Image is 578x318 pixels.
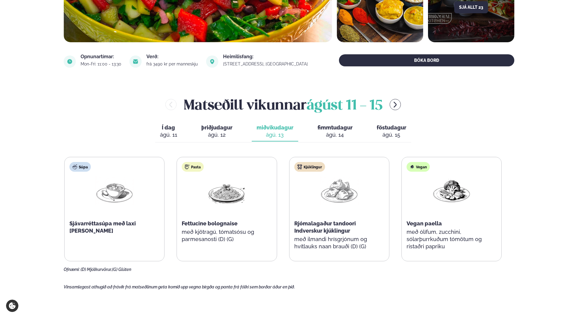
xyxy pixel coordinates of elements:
[64,285,295,289] span: Vinsamlegast athugið að frávik frá matseðlinum geta komið upp vegna birgða og panta frá fólki sem...
[410,164,414,169] img: Vegan.svg
[165,99,177,110] button: menu-btn-left
[6,300,18,312] a: Cookie settings
[146,54,199,59] div: Verð:
[320,176,359,205] img: Chicken-thighs.png
[223,60,309,68] a: link
[390,99,401,110] button: menu-btn-right
[155,122,182,142] button: Í dag ágú. 11
[160,124,177,131] span: Í dag
[182,162,204,172] div: Pasta
[252,122,298,142] button: miðvikudagur ágú. 13
[81,62,122,66] div: Mon-Fri: 11:00 - 13:30
[407,220,442,227] span: Vegan paella
[81,267,112,272] span: (D) Mjólkurvörur,
[64,56,76,68] img: image alt
[182,228,272,243] p: með kjötragú, tómatsósu og parmesanosti (D) (G)
[313,122,357,142] button: fimmtudagur ágú. 14
[432,176,471,205] img: Vegan.png
[307,99,382,113] span: ágúst 11 - 15
[160,131,177,138] div: ágú. 11
[294,162,325,172] div: Kjúklingur
[372,122,411,142] button: föstudagur ágú. 15
[407,162,430,172] div: Vegan
[318,131,353,138] div: ágú. 14
[185,164,190,169] img: pasta.svg
[129,56,142,68] img: image alt
[146,62,199,66] div: frá 3490 kr per manneskju
[407,228,497,250] p: með ólífum, zucchini, sólarþurrkuðum tómötum og ristaðri papriku
[182,220,238,227] span: Fettucine bolognaise
[377,124,406,131] span: föstudagur
[201,131,232,138] div: ágú. 12
[257,124,293,131] span: miðvikudagur
[297,164,302,169] img: chicken.svg
[223,54,309,59] div: Heimilisfang:
[257,131,293,138] div: ágú. 13
[377,131,406,138] div: ágú. 15
[64,267,80,272] span: Ofnæmi:
[206,56,218,68] img: image alt
[454,1,488,13] button: Sjá allt 23
[112,267,131,272] span: (G) Glúten
[72,164,77,169] img: soup.svg
[69,162,91,172] div: Súpa
[207,176,246,205] img: Spagetti.png
[339,54,514,66] button: BÓKA BORÐ
[95,176,134,205] img: Soup.png
[81,54,122,59] div: Opnunartímar:
[69,220,136,234] span: Sjávarréttasúpa með laxi [PERSON_NAME]
[294,236,384,250] p: með ilmandi hrísgrjónum og hvítlauks naan brauði (D) (G)
[196,122,237,142] button: þriðjudagur ágú. 12
[294,220,356,234] span: Rjómalagaður tandoori Indverskur kjúklingur
[201,124,232,131] span: þriðjudagur
[318,124,353,131] span: fimmtudagur
[184,95,382,114] h2: Matseðill vikunnar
